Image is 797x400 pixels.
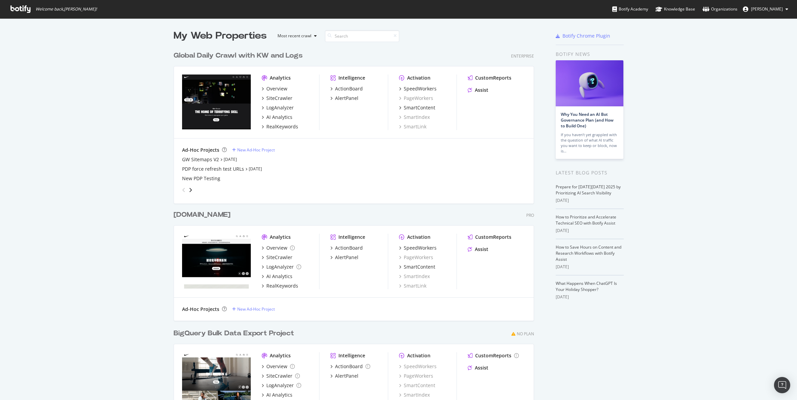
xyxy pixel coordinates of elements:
a: [DOMAIN_NAME] [174,210,233,220]
div: Intelligence [338,234,365,240]
a: PageWorkers [399,373,433,379]
div: SpeedWorkers [404,245,437,251]
div: Activation [407,75,430,81]
a: ActionBoard [330,85,363,92]
div: LogAnalyzer [266,104,294,111]
div: Overview [266,363,287,370]
a: What Happens When ChatGPT Is Your Holiday Shopper? [556,280,617,292]
div: Botify news [556,50,624,58]
a: RealKeywords [262,282,298,289]
a: [DATE] [249,166,262,172]
a: CustomReports [468,234,511,240]
div: CustomReports [475,352,511,359]
a: Why You Need an AI Bot Governance Plan (and How to Build One) [561,111,614,129]
a: ActionBoard [330,245,363,251]
a: SmartContent [399,104,435,111]
a: GW Sitemaps V2 [182,156,219,163]
div: Pro [526,212,534,218]
a: SiteCrawler [262,95,292,102]
a: LogAnalyzer [262,264,301,270]
div: Botify Academy [612,6,648,13]
div: AI Analytics [266,114,292,121]
div: My Web Properties [174,29,267,43]
div: angle-left [179,185,188,195]
div: SmartContent [399,382,435,389]
div: Organizations [703,6,737,13]
button: [PERSON_NAME] [737,4,794,15]
div: AlertPanel [335,254,358,261]
a: How to Prioritize and Accelerate Technical SEO with Botify Assist [556,214,616,226]
div: Knowledge Base [656,6,695,13]
div: Activation [407,234,430,240]
span: Welcome back, [PERSON_NAME] ! [36,6,97,12]
a: SmartIndex [399,392,430,398]
div: LogAnalyzer [266,264,294,270]
a: SmartIndex [399,114,430,121]
div: [DATE] [556,294,624,300]
div: [DATE] [556,264,624,270]
div: Activation [407,352,430,359]
a: Assist [468,246,488,253]
a: CustomReports [468,75,511,81]
div: Botify Chrome Plugin [562,33,610,39]
div: [DOMAIN_NAME] [174,210,230,220]
a: SpeedWorkers [399,85,437,92]
div: LogAnalyzer [266,382,294,389]
a: SmartLink [399,123,426,130]
div: SpeedWorkers [404,85,437,92]
a: SiteCrawler [262,373,300,379]
div: Assist [475,87,488,93]
div: Overview [266,85,287,92]
div: Most recent crawl [278,34,311,38]
a: AI Analytics [262,273,292,280]
div: Enterprise [511,53,534,59]
a: AI Analytics [262,114,292,121]
a: AlertPanel [330,373,358,379]
div: RealKeywords [266,123,298,130]
div: ActionBoard [335,85,363,92]
div: BigQuery Bulk Data Export Project [174,329,294,338]
a: Overview [262,245,295,251]
div: Analytics [270,234,291,240]
div: New Ad-Hoc Project [237,147,275,153]
a: AI Analytics [262,392,292,398]
img: nike.com.cn [182,234,251,289]
a: PDP force refresh test URLs [182,166,244,172]
div: Assist [475,246,488,253]
div: SmartContent [404,264,435,270]
div: [DATE] [556,197,624,204]
div: CustomReports [475,75,511,81]
div: SiteCrawler [266,254,292,261]
div: RealKeywords [266,282,298,289]
div: Analytics [270,352,291,359]
a: CustomReports [468,352,519,359]
div: AI Analytics [266,273,292,280]
div: AI Analytics [266,392,292,398]
a: SmartIndex [399,273,430,280]
div: Analytics [270,75,291,81]
div: Assist [475,364,488,371]
img: Why You Need an AI Bot Governance Plan (and How to Build One) [556,60,623,106]
div: Overview [266,245,287,251]
a: SpeedWorkers [399,245,437,251]
a: PageWorkers [399,254,433,261]
a: SiteCrawler [262,254,292,261]
div: SmartContent [404,104,435,111]
div: ActionBoard [335,245,363,251]
div: ActionBoard [335,363,363,370]
a: SpeedWorkers [399,363,437,370]
a: LogAnalyzer [262,104,294,111]
div: Latest Blog Posts [556,169,624,176]
div: AlertPanel [335,373,358,379]
a: New PDP Testing [182,175,220,182]
a: BigQuery Bulk Data Export Project [174,329,297,338]
a: AlertPanel [330,95,358,102]
div: New Ad-Hoc Project [237,306,275,312]
a: ActionBoard [330,363,370,370]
